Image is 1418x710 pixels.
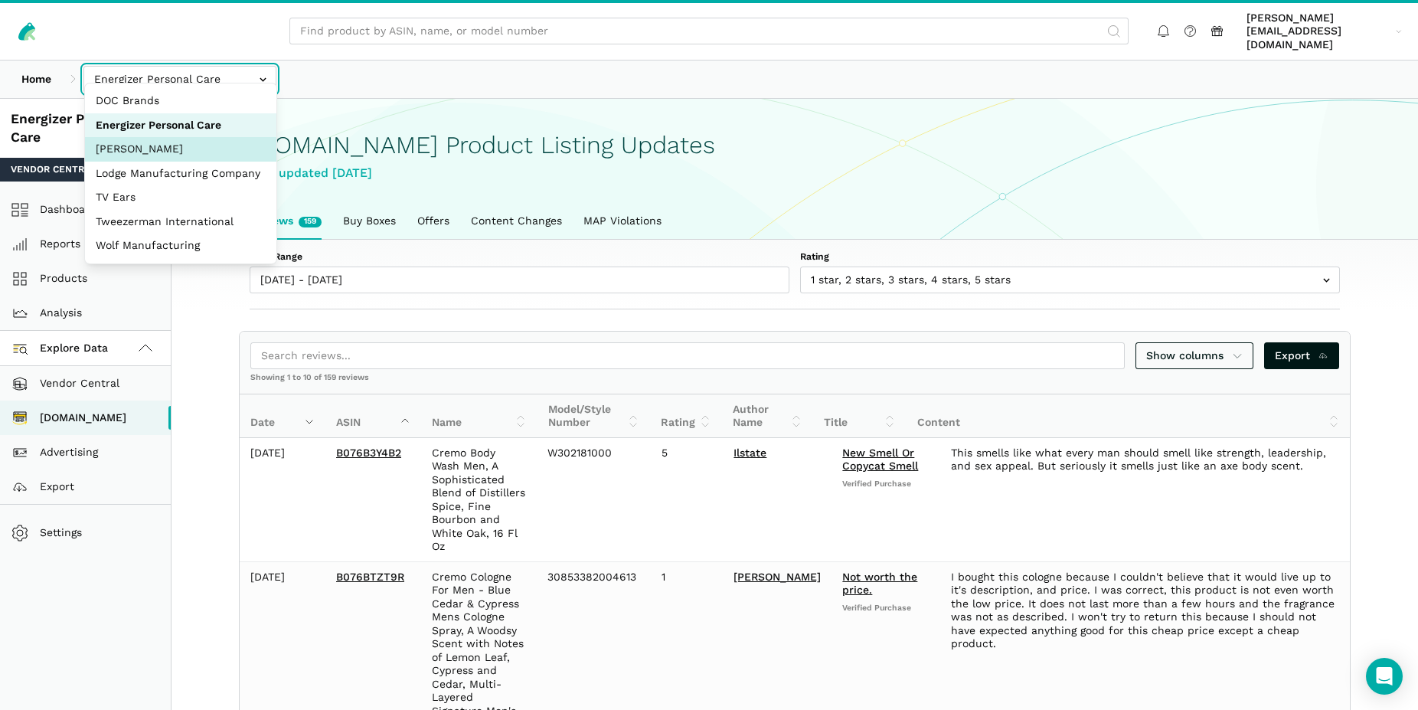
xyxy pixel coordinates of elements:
[299,217,322,227] span: New reviews in the last week
[85,89,276,113] button: DOC Brands
[11,66,62,93] a: Home
[842,447,918,473] a: New Smell Or Copycat Smell
[85,185,276,210] button: TV Ears
[651,438,723,562] td: 5
[85,137,276,162] button: [PERSON_NAME]
[537,438,651,562] td: W302181000
[240,438,325,562] td: [DATE]
[336,571,404,583] a: B076BTZT9R
[85,210,276,234] button: Tweezerman International
[1264,342,1340,369] a: Export
[951,447,1339,473] div: This smells like what every man should smell like strength, leadership, and sex appeal. But serio...
[1241,8,1407,54] a: [PERSON_NAME][EMAIL_ADDRESS][DOMAIN_NAME]
[734,447,766,459] a: Ilstate
[951,571,1339,651] div: I bought this cologne because I couldn't believe that it would live up to it's description, and p...
[11,110,160,147] div: Energizer Personal Care
[813,394,907,438] th: Title: activate to sort column ascending
[11,163,96,177] span: Vendor Central
[650,394,722,438] th: Rating: activate to sort column ascending
[85,234,276,258] button: Wolf Manufacturing
[460,204,573,239] a: Content Changes
[325,394,421,438] th: ASIN: activate to sort column ascending
[289,18,1129,44] input: Find product by ASIN, name, or model number
[421,394,537,438] th: Name: activate to sort column ascending
[250,164,1340,183] div: Last updated [DATE]
[83,66,276,93] input: Energizer Personal Care
[240,394,325,438] th: Date: activate to sort column ascending
[800,267,1340,293] input: 1 star, 2 stars, 3 stars, 4 stars, 5 stars
[240,372,1350,394] div: Showing 1 to 10 of 159 reviews
[573,204,672,239] a: MAP Violations
[239,204,332,239] a: Reviews159
[537,394,650,438] th: Model/Style Number: activate to sort column ascending
[722,394,813,438] th: Author Name: activate to sort column ascending
[800,250,1340,264] label: Rating
[407,204,460,239] a: Offers
[85,162,276,186] button: Lodge Manufacturing Company
[842,479,930,489] span: Verified Purchase
[421,438,537,562] td: Cremo Body Wash Men, A Sophisticated Blend of Distillers Spice, Fine Bourbon and White Oak, 16 Fl Oz
[332,204,407,239] a: Buy Boxes
[1146,348,1243,364] span: Show columns
[842,603,930,613] span: Verified Purchase
[250,342,1125,369] input: Search reviews...
[250,132,1340,159] h1: [DOMAIN_NAME] Product Listing Updates
[734,571,821,583] a: [PERSON_NAME]
[1246,11,1390,52] span: [PERSON_NAME][EMAIL_ADDRESS][DOMAIN_NAME]
[336,447,401,459] a: B076B3Y4B2
[1366,658,1403,695] div: Open Intercom Messenger
[1275,348,1329,364] span: Export
[907,394,1350,438] th: Content: activate to sort column ascending
[1135,342,1253,369] a: Show columns
[250,250,789,264] label: Date Range
[842,571,917,597] a: Not worth the price.
[85,113,276,138] button: Energizer Personal Care
[16,339,108,358] span: Explore Data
